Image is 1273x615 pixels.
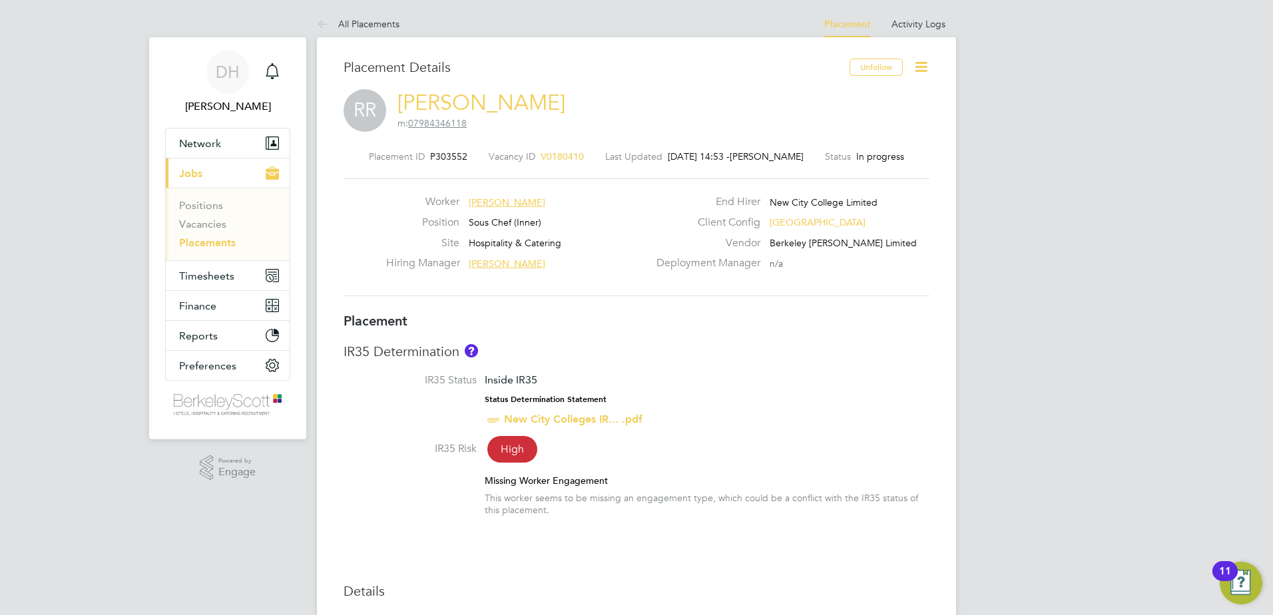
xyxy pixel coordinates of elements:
[891,18,945,30] a: Activity Logs
[397,90,565,116] a: [PERSON_NAME]
[770,237,917,249] span: Berkeley [PERSON_NAME] Limited
[165,51,290,114] a: DH[PERSON_NAME]
[487,436,537,463] span: High
[179,270,234,282] span: Timesheets
[465,344,478,357] button: About IR35
[149,37,306,439] nav: Main navigation
[386,195,459,209] label: Worker
[856,150,904,162] span: In progress
[485,475,929,487] div: Missing Worker Engagement
[469,237,561,249] span: Hospitality & Catering
[386,236,459,250] label: Site
[166,128,290,158] button: Network
[166,291,290,320] button: Finance
[648,195,760,209] label: End Hirer
[469,196,545,208] span: [PERSON_NAME]
[386,256,459,270] label: Hiring Manager
[179,300,216,312] span: Finance
[668,150,730,162] span: [DATE] 14:53 -
[770,196,878,208] span: New City College Limited
[605,150,662,162] label: Last Updated
[825,150,851,162] label: Status
[648,236,760,250] label: Vendor
[344,59,840,76] h3: Placement Details
[485,373,537,386] span: Inside IR35
[770,258,783,270] span: n/a
[344,89,386,132] span: RR
[1219,571,1231,588] div: 11
[317,18,399,30] a: All Placements
[397,117,467,129] span: m:
[770,216,866,228] span: [GEOGRAPHIC_DATA]
[344,582,929,600] h3: Details
[824,19,870,30] a: Placement
[850,59,903,76] button: Unfollow
[179,218,226,230] a: Vacancies
[179,329,218,342] span: Reports
[485,395,607,404] strong: Status Determination Statement
[541,150,584,162] span: V0180410
[216,63,240,81] span: DH
[165,99,290,114] span: Daniela Howell
[166,321,290,350] button: Reports
[344,343,929,360] h3: IR35 Determination
[344,373,477,387] label: IR35 Status
[218,455,256,467] span: Powered by
[369,150,425,162] label: Placement ID
[344,442,477,456] label: IR35 Risk
[648,216,760,230] label: Client Config
[469,258,545,270] span: [PERSON_NAME]
[386,216,459,230] label: Position
[179,137,221,150] span: Network
[408,117,467,129] tcxspan: Call 07984346118 via 3CX
[166,158,290,188] button: Jobs
[344,313,407,329] b: Placement
[730,150,804,162] span: [PERSON_NAME]
[1220,562,1262,604] button: Open Resource Center, 11 new notifications
[430,150,467,162] span: P303552
[166,261,290,290] button: Timesheets
[489,150,535,162] label: Vacancy ID
[200,455,256,481] a: Powered byEngage
[485,492,929,516] div: This worker seems to be missing an engagement type, which could be a conflict with the IR35 statu...
[166,351,290,380] button: Preferences
[165,394,290,415] a: Go to home page
[179,236,236,249] a: Placements
[179,359,236,372] span: Preferences
[469,216,541,228] span: Sous Chef (Inner)
[174,394,282,415] img: berkeley-scott-logo-retina.png
[179,167,202,180] span: Jobs
[166,188,290,260] div: Jobs
[648,256,760,270] label: Deployment Manager
[218,467,256,478] span: Engage
[504,413,642,425] a: New City Colleges IR... .pdf
[179,199,223,212] a: Positions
